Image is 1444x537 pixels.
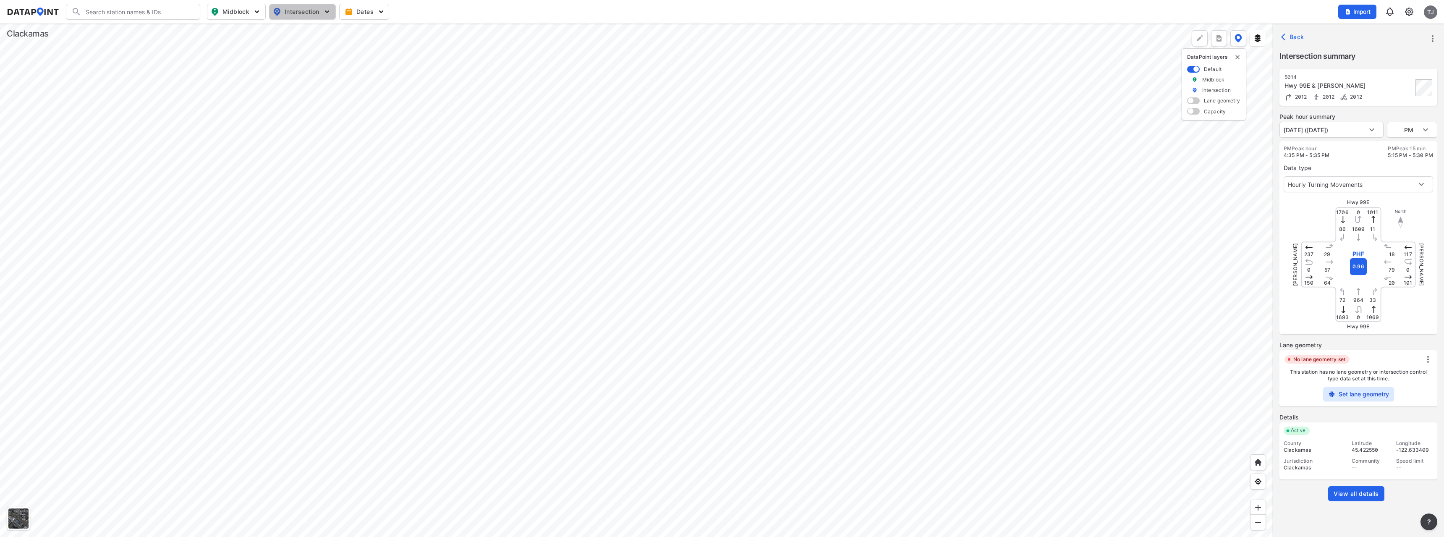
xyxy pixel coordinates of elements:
label: Intersection [1202,86,1231,94]
span: Back [1283,33,1304,41]
span: Hwy 99E [1347,199,1369,205]
button: Midblock [207,4,266,20]
img: 8A77J+mXikMhHQAAAAASUVORK5CYII= [1385,7,1395,17]
span: Midblock [211,7,260,17]
div: Community [1352,458,1389,464]
div: 45.422550 [1352,447,1389,453]
div: Clackamas [7,28,49,39]
p: This station has no lane geometry or intersection control type data set at this time. [1284,369,1432,382]
img: Bicycle count [1339,93,1348,101]
img: data-point-layers.37681fc9.svg [1235,34,1242,42]
img: marker_Intersection.6861001b.svg [1192,86,1198,94]
input: Search [81,5,195,18]
button: Import [1338,5,1376,19]
button: delete [1234,54,1241,60]
img: MAAAAAElFTkSuQmCC [1254,518,1262,527]
label: PM Peak hour [1284,145,1330,152]
span: Active [1287,427,1310,435]
img: +XpAUvaXAN7GudzAAAAAElFTkSuQmCC [1254,458,1262,466]
div: Clackamas [1284,464,1344,471]
span: View all details [1334,490,1379,498]
button: External layers [1250,30,1266,46]
div: -- [1352,464,1389,471]
img: Pedestrian count [1312,93,1321,101]
a: Import [1338,8,1380,16]
button: Set lane geometry [1323,387,1394,401]
label: PM Peak 15 min [1388,145,1433,152]
button: more [1420,513,1437,530]
img: cids17cp3yIFEOpj3V8A9qJSH103uA521RftCD4eeui4ksIb+krbm5XvIjxD52OS6NWLn9gAAAAAElFTkSuQmCC [1404,7,1414,17]
label: Peak hour summary [1279,113,1437,121]
img: zeq5HYn9AnE9l6UmnFLPAAAAAElFTkSuQmCC [1254,477,1262,486]
span: Import [1343,8,1371,16]
label: Details [1279,413,1437,422]
label: Intersection summary [1279,50,1437,62]
button: Dates [339,4,389,20]
img: +Dz8AAAAASUVORK5CYII= [1195,34,1204,42]
div: Toggle basemap [7,507,30,530]
div: TJ [1424,5,1437,19]
div: Hwy 99E & Courtney Rd [1284,81,1413,90]
img: map_pin_int.54838e6b.svg [272,7,282,17]
span: Dates [346,8,384,16]
label: Lane geometry [1204,97,1240,104]
span: 2012 [1293,94,1307,100]
img: 5YPKRKmlfpI5mqlR8AD95paCi+0kK1fRFDJSaMmawlwaeJcJwk9O2fotCW5ve9gAAAAASUVORK5CYII= [253,8,261,16]
div: Speed limit [1396,458,1433,464]
img: close-external-leyer.3061a1c7.svg [1234,54,1241,60]
span: 5:15 PM - 5:30 PM [1388,152,1433,158]
img: 0bknt1LldMgvHLvDs8Qf6yBtfwN9HQAAAAAASUVORK5CYII= [1328,391,1335,398]
label: No lane geometry set [1293,356,1345,363]
div: Hourly Turning Movements [1284,176,1433,192]
div: [DATE] ([DATE]) [1279,122,1384,138]
img: xqJnZQTG2JQi0x5lvmkeSNbbgIiQD62bqHG8IfrOzanD0FsRdYrij6fAAAAAElFTkSuQmCC [1215,34,1223,42]
img: layers.ee07997e.svg [1253,34,1262,42]
span: 2012 [1348,94,1362,100]
img: file_add.62c1e8a2.svg [1345,8,1351,15]
label: Default [1204,65,1222,73]
button: more [1426,31,1440,46]
div: PM [1387,122,1437,138]
img: Turning count [1284,93,1293,101]
span: 2012 [1321,94,1335,100]
img: ZvzfEJKXnyWIrJytrsY285QMwk63cM6Drc+sIAAAAASUVORK5CYII= [1254,503,1262,512]
span: 4:35 PM - 5:35 PM [1284,152,1330,158]
span: [PERSON_NAME] [1292,243,1298,286]
img: marker_Midblock.5ba75e30.svg [1192,76,1198,83]
label: Lane geometry [1279,341,1437,349]
div: Zoom in [1250,500,1266,516]
label: Midblock [1202,76,1224,83]
button: Back [1279,30,1308,44]
img: map_pin_mid.602f9df1.svg [210,7,220,17]
div: Polygon tool [1192,30,1208,46]
div: Latitude [1352,440,1389,447]
img: 5YPKRKmlfpI5mqlR8AD95paCi+0kK1fRFDJSaMmawlwaeJcJwk9O2fotCW5ve9gAAAAASUVORK5CYII= [323,8,331,16]
div: Clackamas [1284,447,1344,453]
button: more [1211,30,1227,46]
div: 5014 [1284,74,1413,81]
button: Intersection [269,4,336,20]
img: vertical_dots.6d2e40ca.svg [1424,355,1432,364]
div: -122.633409 [1396,447,1433,453]
div: Home [1250,454,1266,470]
img: calendar-gold.39a51dde.svg [345,8,353,16]
img: 5YPKRKmlfpI5mqlR8AD95paCi+0kK1fRFDJSaMmawlwaeJcJwk9O2fotCW5ve9gAAAAASUVORK5CYII= [377,8,385,16]
button: DataPoint layers [1230,30,1246,46]
div: County [1284,440,1344,447]
span: ? [1426,517,1432,527]
span: Intersection [273,7,330,17]
div: Longitude [1396,440,1433,447]
div: Jurisdiction [1284,458,1344,464]
p: DataPoint layers [1187,54,1241,60]
span: [PERSON_NAME] [1418,243,1425,286]
label: Capacity [1204,108,1226,115]
div: Zoom out [1250,514,1266,530]
label: Data type [1284,164,1433,172]
div: -- [1396,464,1433,471]
img: dataPointLogo.9353c09d.svg [7,8,59,16]
div: View my location [1250,474,1266,490]
label: Set lane geometry [1339,390,1389,398]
